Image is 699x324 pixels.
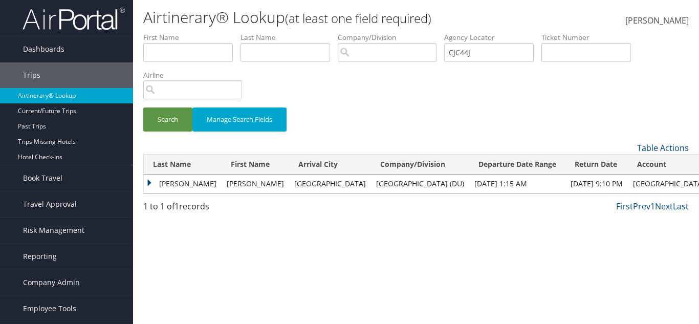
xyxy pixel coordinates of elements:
label: Airline [143,70,250,80]
span: [PERSON_NAME] [625,15,689,26]
a: Next [655,201,673,212]
label: Company/Division [338,32,444,42]
td: [GEOGRAPHIC_DATA] (DU) [371,175,469,193]
a: 1 [650,201,655,212]
th: Last Name: activate to sort column ascending [144,155,222,175]
span: Dashboards [23,36,64,62]
button: Manage Search Fields [192,107,287,132]
div: 1 to 1 of records [143,200,268,218]
td: [GEOGRAPHIC_DATA] [289,175,371,193]
th: Arrival City: activate to sort column ascending [289,155,371,175]
a: Prev [633,201,650,212]
span: Risk Management [23,218,84,243]
a: [PERSON_NAME] [625,5,689,37]
small: (at least one field required) [285,10,431,27]
label: First Name [143,32,241,42]
th: Return Date: activate to sort column ascending [565,155,628,175]
img: airportal-logo.png [23,7,125,31]
label: Agency Locator [444,32,541,42]
span: Company Admin [23,270,80,295]
a: First [616,201,633,212]
span: Employee Tools [23,296,76,321]
span: Book Travel [23,165,62,191]
td: [DATE] 1:15 AM [469,175,565,193]
span: Travel Approval [23,191,77,217]
span: 1 [174,201,179,212]
td: [DATE] 9:10 PM [565,175,628,193]
span: Trips [23,62,40,88]
span: Reporting [23,244,57,269]
label: Last Name [241,32,338,42]
a: Table Actions [637,142,689,154]
button: Search [143,107,192,132]
label: Ticket Number [541,32,639,42]
h1: Airtinerary® Lookup [143,7,507,28]
th: Company/Division [371,155,469,175]
td: [PERSON_NAME] [222,175,289,193]
td: [PERSON_NAME] [144,175,222,193]
a: Last [673,201,689,212]
th: First Name: activate to sort column ascending [222,155,289,175]
th: Departure Date Range: activate to sort column ascending [469,155,565,175]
